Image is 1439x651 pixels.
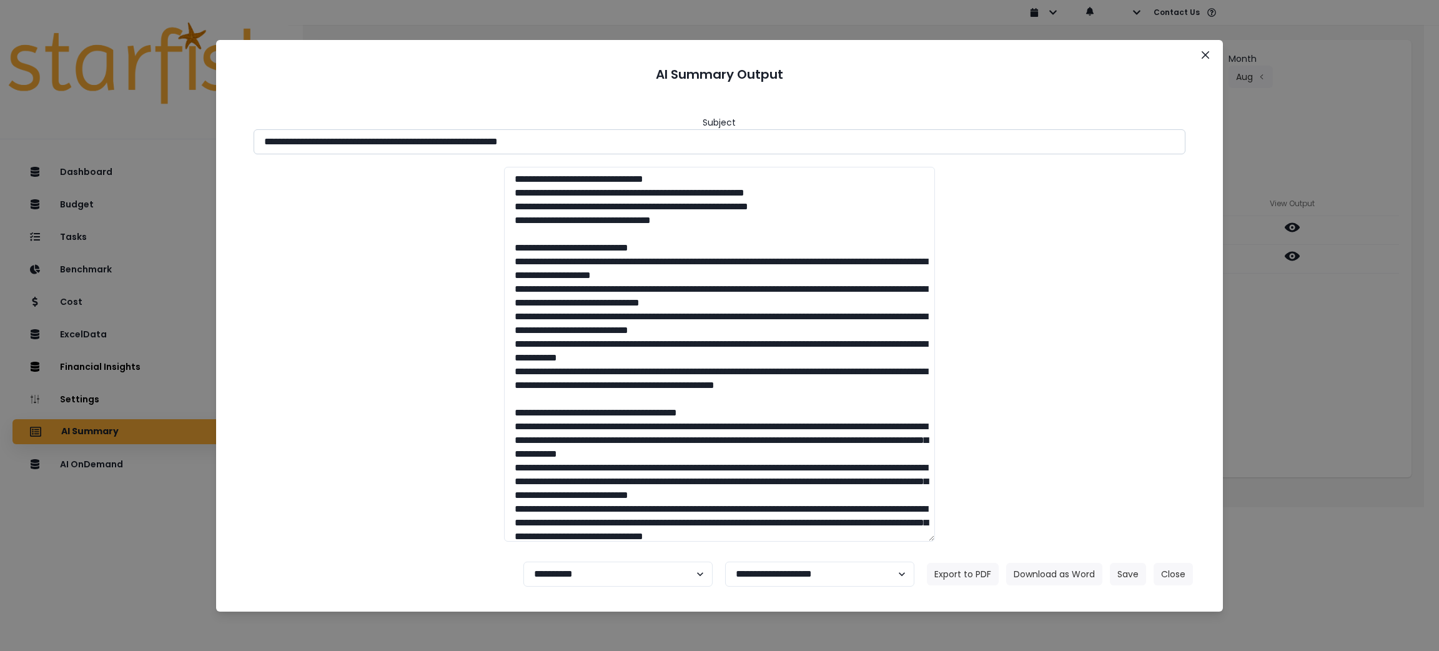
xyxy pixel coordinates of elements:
[1110,563,1146,585] button: Save
[703,116,736,129] header: Subject
[927,563,999,585] button: Export to PDF
[1006,563,1102,585] button: Download as Word
[231,55,1209,94] header: AI Summary Output
[1154,563,1193,585] button: Close
[1195,45,1215,65] button: Close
